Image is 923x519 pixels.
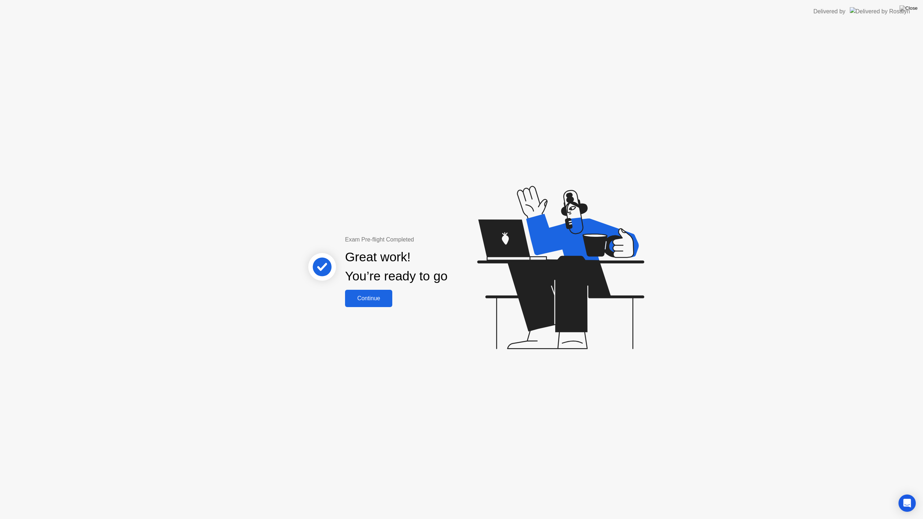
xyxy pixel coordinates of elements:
[347,295,390,302] div: Continue
[850,7,910,15] img: Delivered by Rosalyn
[345,290,392,307] button: Continue
[900,5,918,11] img: Close
[898,494,916,512] div: Open Intercom Messenger
[345,235,494,244] div: Exam Pre-flight Completed
[813,7,845,16] div: Delivered by
[345,248,447,286] div: Great work! You’re ready to go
